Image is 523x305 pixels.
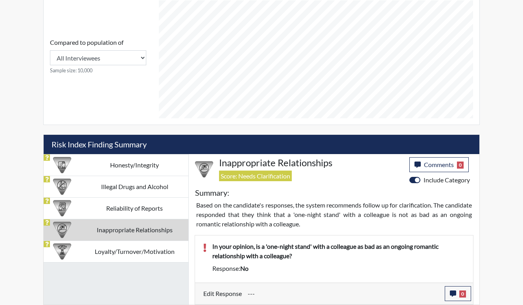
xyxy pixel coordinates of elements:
[81,219,188,241] td: Inappropriate Relationships
[81,197,188,219] td: Reliability of Reports
[445,286,471,301] button: 0
[240,265,249,272] span: no
[196,200,472,229] p: Based on the candidate's responses, the system recommends follow up for clarification. The candid...
[50,38,146,74] div: Consistency Score comparison among population
[44,135,479,154] h5: Risk Index Finding Summary
[53,156,71,174] img: CATEGORY%20ICON-11.a5f294f4.png
[459,290,466,298] span: 0
[203,286,242,301] label: Edit Response
[206,264,471,273] div: Response:
[424,175,470,185] label: Include Category
[219,157,403,169] h4: Inappropriate Relationships
[53,243,71,261] img: CATEGORY%20ICON-17.40ef8247.png
[50,67,146,74] small: Sample size: 10,000
[212,242,465,261] p: In your opinion, is a 'one-night stand' with a colleague as bad as an ongoing romantic relationsh...
[81,176,188,197] td: Illegal Drugs and Alcohol
[53,178,71,196] img: CATEGORY%20ICON-12.0f6f1024.png
[424,161,454,168] span: Comments
[457,162,464,169] span: 0
[53,221,71,239] img: CATEGORY%20ICON-14.139f8ef7.png
[53,199,71,217] img: CATEGORY%20ICON-20.4a32fe39.png
[242,286,445,301] div: Update the test taker's response, the change might impact the score
[219,171,292,181] span: Score: Needs Clarification
[50,38,123,47] label: Compared to population of
[195,160,213,178] img: CATEGORY%20ICON-14.139f8ef7.png
[81,154,188,176] td: Honesty/Integrity
[81,241,188,262] td: Loyalty/Turnover/Motivation
[195,188,229,197] h5: Summary:
[409,157,469,172] button: Comments0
